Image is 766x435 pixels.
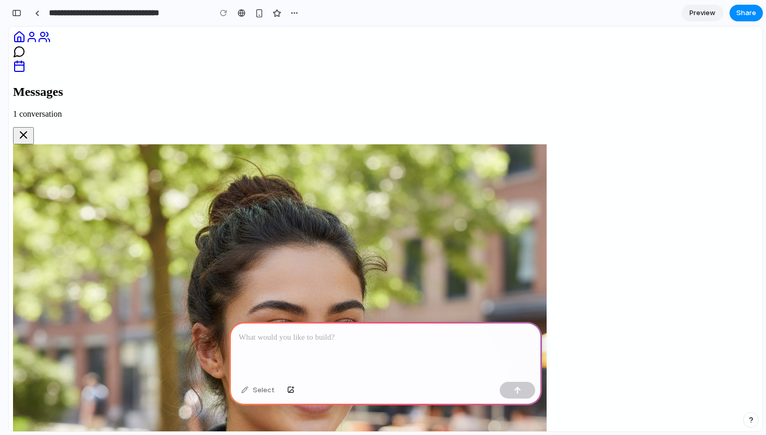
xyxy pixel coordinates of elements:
[730,5,763,21] button: Share
[689,8,715,18] span: Preview
[736,8,756,18] span: Share
[4,83,749,92] p: 1 conversation
[682,5,723,21] a: Preview
[4,58,749,72] h2: Messages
